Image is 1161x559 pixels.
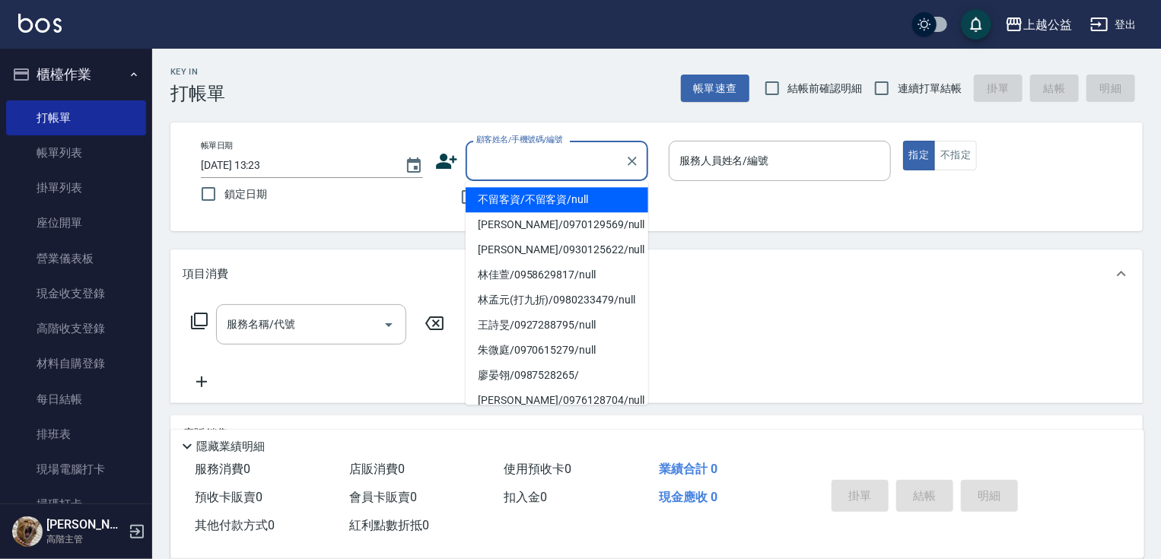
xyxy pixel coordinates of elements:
span: 使用預收卡 0 [504,462,572,476]
button: 指定 [903,141,936,170]
a: 掛單列表 [6,170,146,205]
p: 項目消費 [183,266,228,282]
a: 現金收支登錄 [6,276,146,311]
div: 店販銷售 [170,415,1143,452]
span: 現金應收 0 [659,490,717,504]
span: 扣入金 0 [504,490,548,504]
li: 王詩旻/0927288795/null [466,313,648,338]
label: 帳單日期 [201,140,233,151]
h3: 打帳單 [170,83,225,104]
li: [PERSON_NAME]/0930125622/null [466,237,648,262]
div: 上越公益 [1023,15,1072,34]
h2: Key In [170,67,225,77]
button: 帳單速查 [681,75,749,103]
button: Choose date, selected date is 2025-09-16 [396,148,432,184]
a: 打帳單 [6,100,146,135]
label: 顧客姓名/手機號碼/編號 [476,134,563,145]
li: 朱微庭/0970615279/null [466,338,648,363]
span: 服務消費 0 [195,462,250,476]
li: [PERSON_NAME]/0976128704/null [466,388,648,413]
li: 廖晏翎/0987528265/ [466,363,648,388]
button: 登出 [1084,11,1143,39]
a: 座位開單 [6,205,146,240]
li: [PERSON_NAME]/0970129569/null [466,212,648,237]
img: Logo [18,14,62,33]
div: 項目消費 [170,249,1143,298]
span: 店販消費 0 [349,462,405,476]
button: 不指定 [934,141,977,170]
span: 會員卡販賣 0 [349,490,417,504]
a: 帳單列表 [6,135,146,170]
a: 高階收支登錄 [6,311,146,346]
li: 林孟元(打九折)/0980233479/null [466,287,648,313]
span: 其他付款方式 0 [195,518,275,532]
h5: [PERSON_NAME] [46,517,124,532]
a: 材料自購登錄 [6,346,146,381]
button: 上越公益 [999,9,1078,40]
li: 林佳萱/0958629817/null [466,262,648,287]
a: 排班表 [6,417,146,452]
img: Person [12,516,43,547]
p: 隱藏業績明細 [196,439,265,455]
a: 現場電腦打卡 [6,452,146,487]
a: 掃碼打卡 [6,487,146,522]
button: Open [377,313,401,337]
input: YYYY/MM/DD hh:mm [201,153,390,178]
span: 預收卡販賣 0 [195,490,262,504]
span: 紅利點數折抵 0 [349,518,429,532]
span: 連續打單結帳 [898,81,962,97]
p: 店販銷售 [183,426,228,442]
button: save [961,9,991,40]
p: 高階主管 [46,532,124,546]
span: 鎖定日期 [224,186,267,202]
li: 不留客資/不留客資/null [466,187,648,212]
button: Clear [622,151,643,172]
span: 結帳前確認明細 [788,81,863,97]
a: 每日結帳 [6,382,146,417]
button: 櫃檯作業 [6,55,146,94]
a: 營業儀表板 [6,241,146,276]
span: 業績合計 0 [659,462,717,476]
